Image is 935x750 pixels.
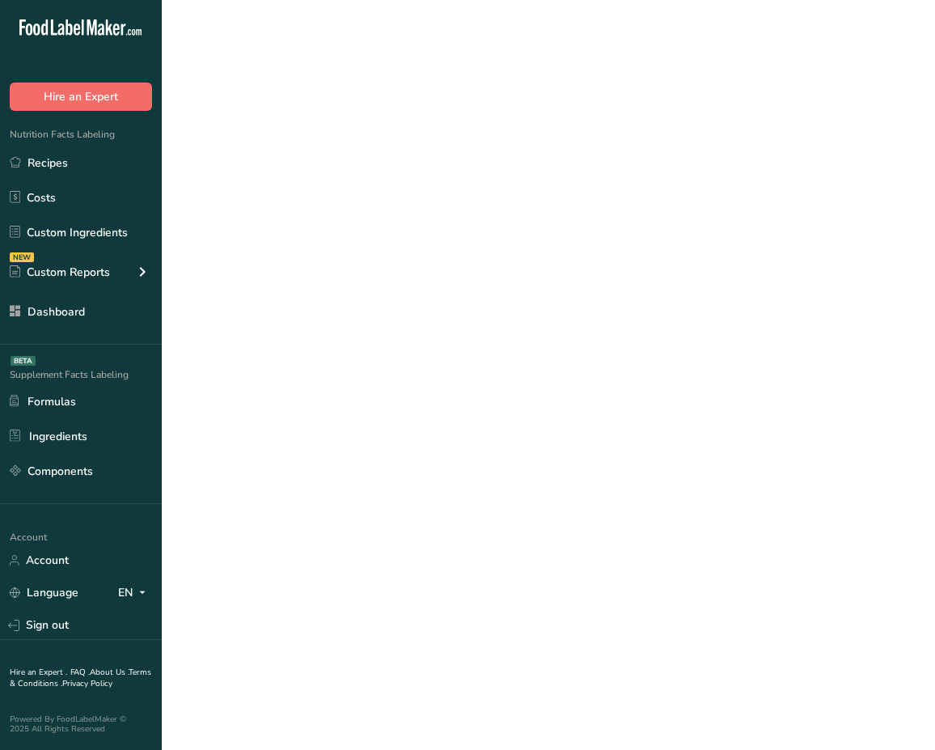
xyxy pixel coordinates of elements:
[10,714,152,734] div: Powered By FoodLabelMaker © 2025 All Rights Reserved
[11,356,36,366] div: BETA
[90,667,129,678] a: About Us .
[10,667,67,678] a: Hire an Expert .
[10,578,78,607] a: Language
[10,252,34,262] div: NEW
[10,83,152,111] button: Hire an Expert
[70,667,90,678] a: FAQ .
[10,264,110,281] div: Custom Reports
[10,667,151,689] a: Terms & Conditions .
[118,583,152,603] div: EN
[62,678,112,689] a: Privacy Policy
